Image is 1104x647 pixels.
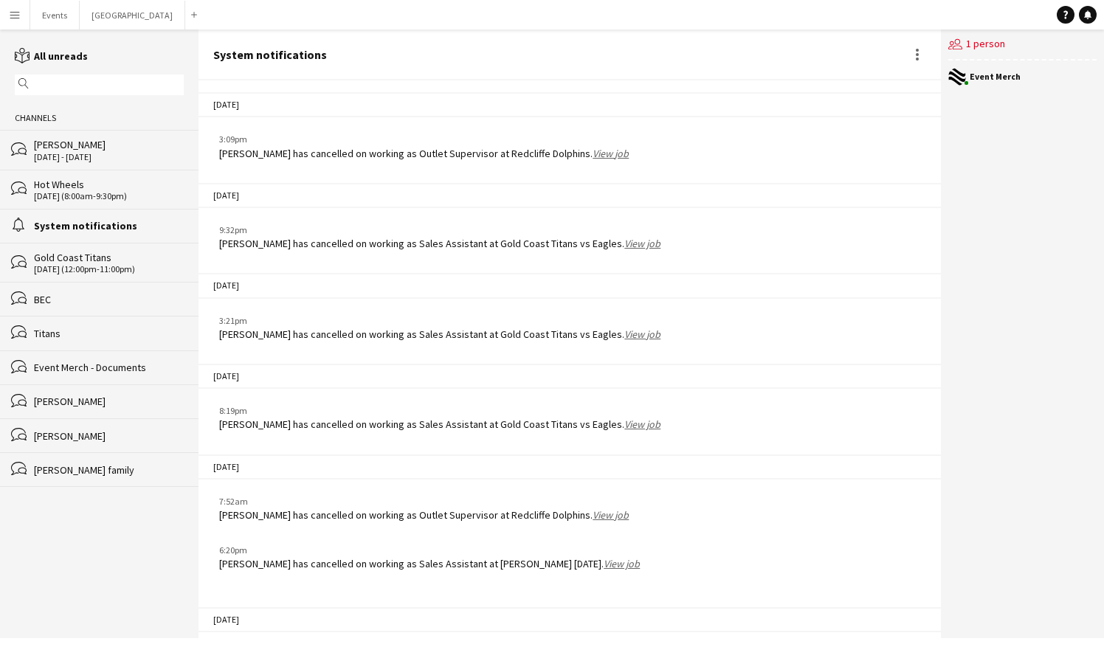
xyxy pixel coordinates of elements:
div: [PERSON_NAME] has cancelled on working as Sales Assistant at Gold Coast Titans vs Eagles. [219,328,660,341]
div: 1 person [948,30,1097,60]
a: All unreads [15,49,88,63]
div: [PERSON_NAME] has cancelled on working as Outlet Supervisor at Redcliffe Dolphins. [219,508,629,522]
a: View job [593,147,629,160]
div: 6:20pm [219,544,640,557]
div: [PERSON_NAME] [34,429,184,443]
div: [PERSON_NAME] family [34,463,184,477]
a: View job [624,418,660,431]
div: [DATE] [199,607,941,632]
div: [DATE] [199,273,941,298]
a: View job [593,508,629,522]
button: [GEOGRAPHIC_DATA] [80,1,185,30]
div: [DATE] [199,92,941,117]
div: [PERSON_NAME] has cancelled on working as Sales Assistant at Gold Coast Titans vs Eagles. [219,418,660,431]
div: [DATE] (12:00pm-11:00pm) [34,264,184,274]
button: Events [30,1,80,30]
div: [PERSON_NAME] has cancelled on working as Sales Assistant at [PERSON_NAME] [DATE]. [219,557,640,570]
div: [PERSON_NAME] has cancelled on working as Sales Assistant at Gold Coast Titans vs Eagles. [219,237,660,250]
div: [DATE] [199,183,941,208]
div: Event Merch [970,72,1021,81]
div: [PERSON_NAME] [34,138,184,151]
div: 3:09pm [219,133,629,146]
div: 3:21pm [219,314,660,328]
div: Event Merch - Documents [34,361,184,374]
div: Titans [34,327,184,340]
a: View job [624,237,660,250]
a: View job [604,557,640,570]
div: Gold Coast Titans [34,251,184,264]
div: [DATE] - [DATE] [34,152,184,162]
div: [DATE] [199,454,941,480]
div: 7:52am [219,495,629,508]
div: System notifications [34,219,184,232]
div: 9:32pm [219,224,660,237]
div: [DATE] [199,364,941,389]
a: View job [624,328,660,341]
div: Hot Wheels [34,178,184,191]
div: [DATE] (8:00am-9:30pm) [34,191,184,201]
div: [PERSON_NAME] [34,395,184,408]
div: System notifications [213,48,327,61]
div: 8:19pm [219,404,660,418]
div: [PERSON_NAME] has cancelled on working as Outlet Supervisor at Redcliffe Dolphins. [219,147,629,160]
div: BEC [34,293,184,306]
